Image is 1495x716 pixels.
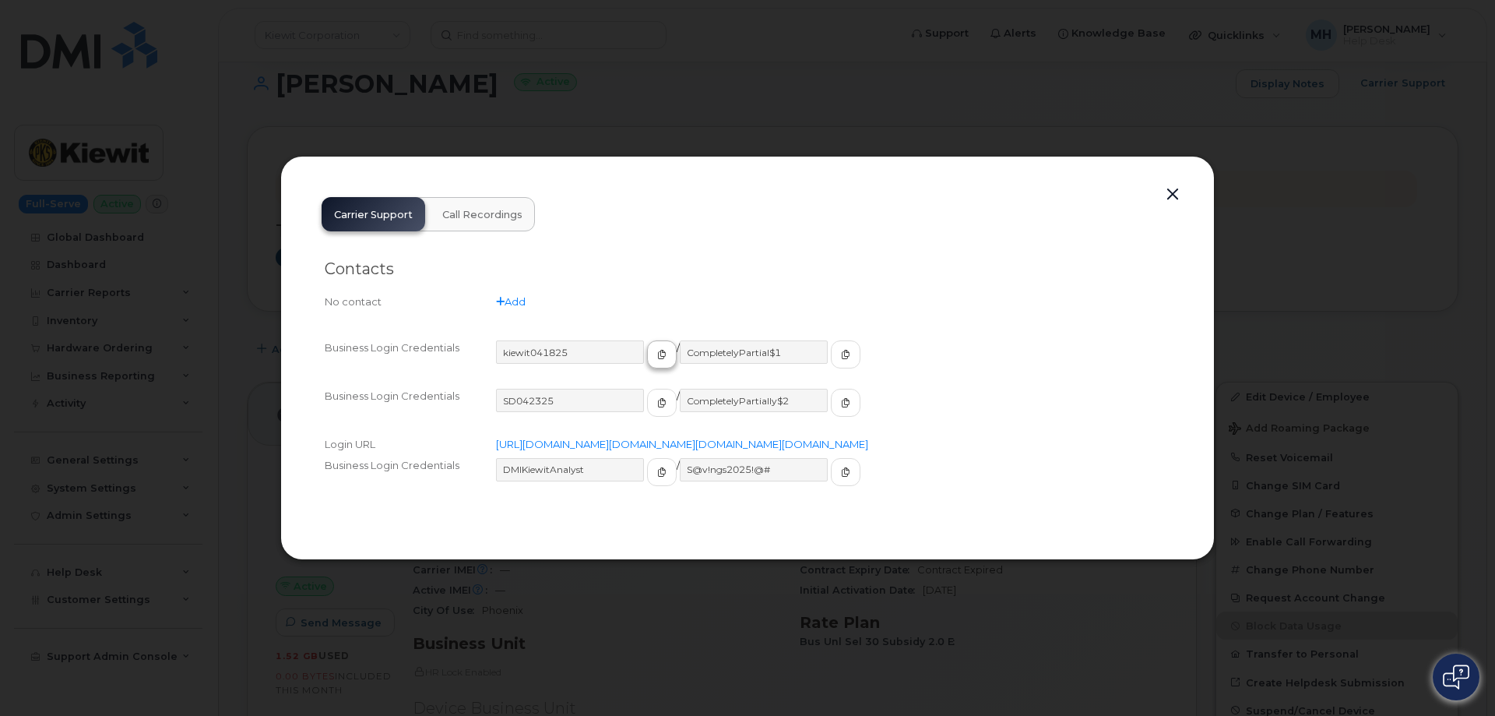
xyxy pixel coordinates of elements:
[325,295,496,309] div: No contact
[496,295,526,308] a: Add
[1443,665,1469,690] img: Open chat
[496,458,1170,500] div: /
[325,259,1170,279] h2: Contacts
[831,340,860,369] button: copy to clipboard
[325,340,496,383] div: Business Login Credentials
[325,389,496,431] div: Business Login Credentials
[647,389,677,417] button: copy to clipboard
[647,458,677,486] button: copy to clipboard
[442,209,522,221] span: Call Recordings
[496,340,1170,383] div: /
[325,437,496,452] div: Login URL
[647,340,677,369] button: copy to clipboard
[325,458,496,500] div: Business Login Credentials
[831,458,860,486] button: copy to clipboard
[496,438,868,450] a: [URL][DOMAIN_NAME][DOMAIN_NAME][DOMAIN_NAME][DOMAIN_NAME]
[496,389,1170,431] div: /
[831,389,860,417] button: copy to clipboard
